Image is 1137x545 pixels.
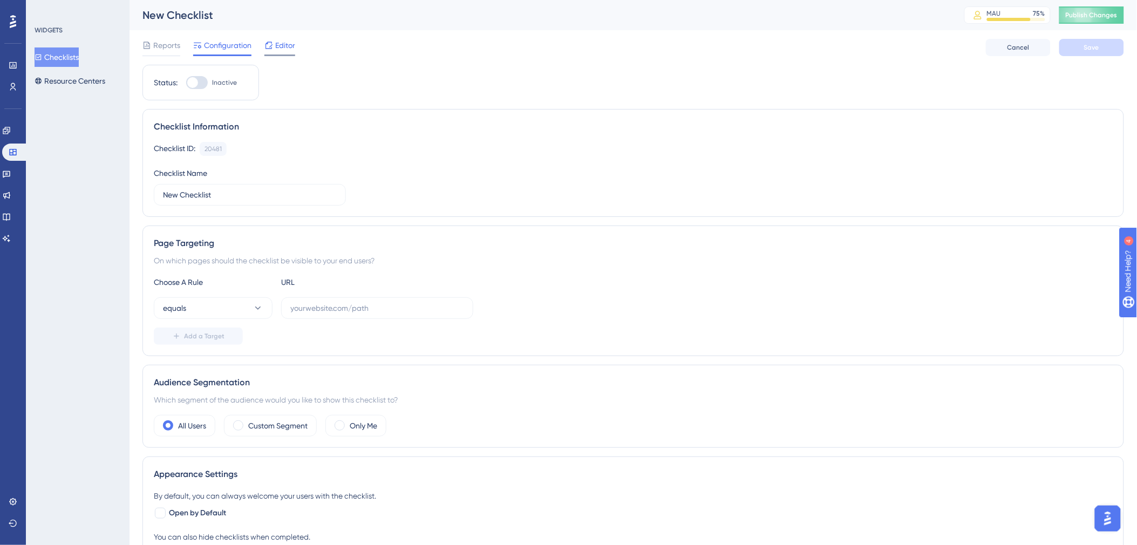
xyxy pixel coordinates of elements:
[154,297,273,319] button: equals
[154,530,1113,543] div: You can also hide checklists when completed.
[154,468,1113,481] div: Appearance Settings
[290,302,464,314] input: yourwebsite.com/path
[275,39,295,52] span: Editor
[1033,9,1045,18] div: 75 %
[154,489,1113,502] div: By default, you can always welcome your users with the checklist.
[154,237,1113,250] div: Page Targeting
[154,120,1113,133] div: Checklist Information
[1084,43,1099,52] span: Save
[212,78,237,87] span: Inactive
[35,71,105,91] button: Resource Centers
[169,507,226,520] span: Open by Default
[154,76,178,89] div: Status:
[184,332,224,340] span: Add a Target
[154,276,273,289] div: Choose A Rule
[1059,6,1124,24] button: Publish Changes
[987,9,1001,18] div: MAU
[204,39,251,52] span: Configuration
[281,276,400,289] div: URL
[350,419,377,432] label: Only Me
[35,26,63,35] div: WIDGETS
[154,142,195,156] div: Checklist ID:
[154,254,1113,267] div: On which pages should the checklist be visible to your end users?
[1059,39,1124,56] button: Save
[163,189,337,201] input: Type your Checklist name
[205,145,222,153] div: 20481
[25,3,67,16] span: Need Help?
[74,5,78,14] div: 4
[154,328,243,345] button: Add a Target
[163,302,186,315] span: equals
[986,39,1051,56] button: Cancel
[153,39,180,52] span: Reports
[1066,11,1118,19] span: Publish Changes
[154,167,207,180] div: Checklist Name
[35,47,79,67] button: Checklists
[1092,502,1124,535] iframe: UserGuiding AI Assistant Launcher
[178,419,206,432] label: All Users
[142,8,937,23] div: New Checklist
[154,376,1113,389] div: Audience Segmentation
[248,419,308,432] label: Custom Segment
[1007,43,1030,52] span: Cancel
[154,393,1113,406] div: Which segment of the audience would you like to show this checklist to?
